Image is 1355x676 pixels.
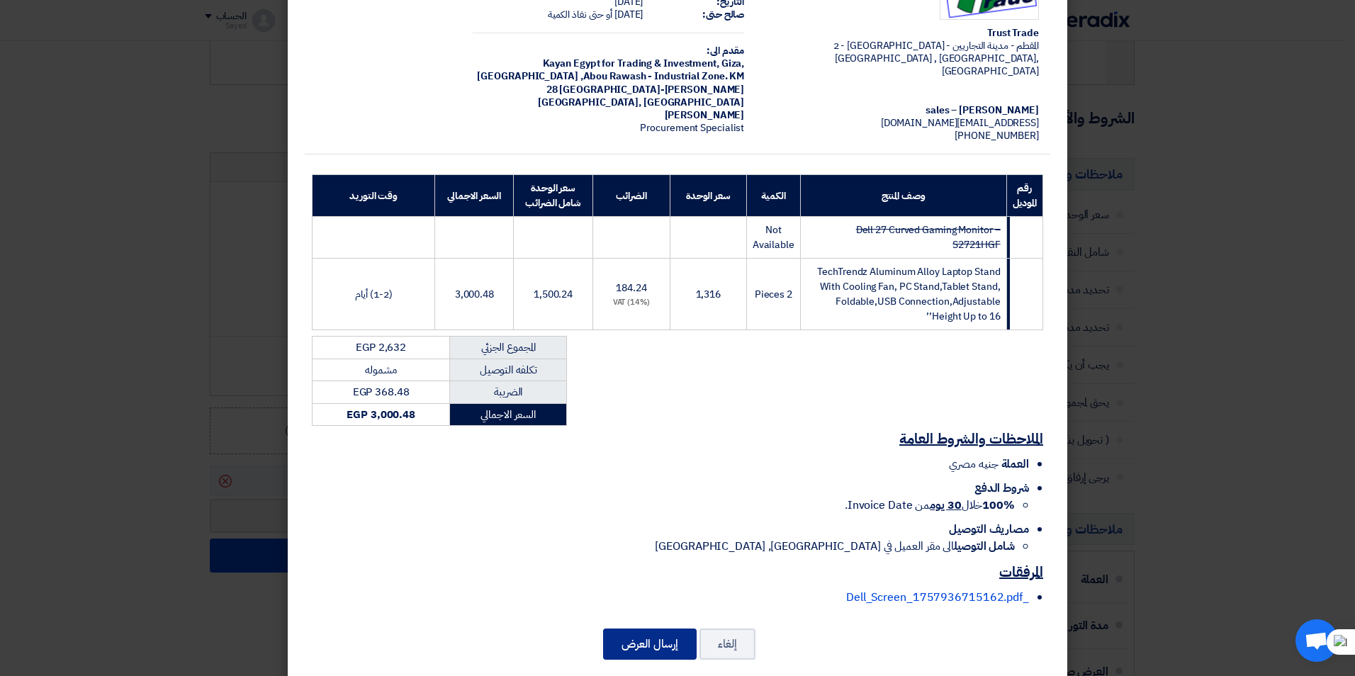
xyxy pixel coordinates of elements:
[347,407,415,422] strong: EGP 3,000.48
[746,175,800,217] th: الكمية
[514,175,592,217] th: سعر الوحدة شامل الضرائب
[699,629,755,660] button: إلغاء
[707,43,744,58] strong: مقدم الى:
[365,362,396,378] span: مشموله
[616,281,646,295] span: 184.24
[696,287,721,302] span: 1,316
[753,222,794,252] span: Not Available
[670,175,746,217] th: سعر الوحدة
[845,497,1015,514] span: خلال من Invoice Date.
[974,480,1029,497] span: شروط الدفع
[435,175,514,217] th: السعر الاجمالي
[450,337,567,359] td: المجموع الجزئي
[955,128,1039,143] span: [PHONE_NUMBER]
[614,7,643,22] span: [DATE]
[603,629,697,660] button: إرسال العرض
[312,538,1015,555] li: الى مقر العميل في [GEOGRAPHIC_DATA], [GEOGRAPHIC_DATA]
[450,381,567,404] td: الضريبة
[353,384,410,400] span: EGP 368.48
[954,538,1015,555] strong: شامل التوصيل
[1006,175,1042,217] th: رقم الموديل
[665,108,745,123] span: [PERSON_NAME]
[982,497,1015,514] strong: 100%
[592,175,670,217] th: الضرائب
[450,403,567,426] td: السعر الاجمالي
[548,7,612,22] span: أو حتى نفاذ الكمية
[599,297,664,309] div: (14%) VAT
[755,287,792,302] span: 2 Pieces
[800,175,1006,217] th: وصف المنتج
[702,7,744,22] strong: صالح حتى:
[1295,619,1338,662] div: Open chat
[856,222,1001,252] strike: Dell 27 Curved Gaming Monitor – S2721HGF
[1001,456,1029,473] span: العملة
[949,521,1029,538] span: مصاريف التوصيل
[930,497,961,514] u: 30 يوم
[450,359,567,381] td: تكلفه التوصيل
[767,27,1039,40] div: Trust Trade
[543,56,719,71] span: Kayan Egypt for Trading & Investment,
[999,561,1043,582] u: المرفقات
[949,456,998,473] span: جنيه مصري
[477,56,744,110] span: Giza, [GEOGRAPHIC_DATA] ,Abou Rawash - Industrial Zone. KM 28 [GEOGRAPHIC_DATA]-[PERSON_NAME][GEO...
[313,337,450,359] td: EGP 2,632
[640,120,744,135] span: Procurement Specialist
[313,175,435,217] th: وقت التوريد
[455,287,494,302] span: 3,000.48
[899,428,1043,449] u: الملاحظات والشروط العامة
[534,287,573,302] span: 1,500.24
[833,38,1039,79] span: المقطم - مدينة التجاريين - [GEOGRAPHIC_DATA] 2 - [GEOGRAPHIC_DATA] , [GEOGRAPHIC_DATA], [GEOGRAPH...
[355,287,393,302] span: (1-2) أيام
[767,104,1039,117] div: [PERSON_NAME] – sales
[846,589,1029,606] a: _Dell_Screen_1757936715162.pdf
[881,116,1039,130] span: [EMAIL_ADDRESS][DOMAIN_NAME]
[817,264,1000,324] span: TechTrendz Aluminum Alloy Laptop Stand With Cooling Fan, PC Stand,Tablet Stand, Foldable,USB Conn...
